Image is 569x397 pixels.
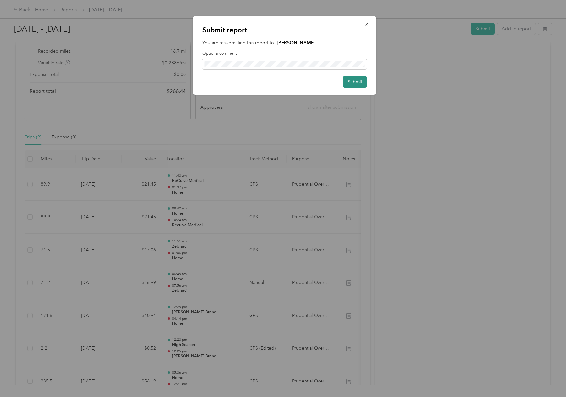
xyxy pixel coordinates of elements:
iframe: Everlance-gr Chat Button Frame [532,360,569,397]
strong: [PERSON_NAME] [277,40,316,46]
label: Optional comment [202,51,367,57]
button: Submit [343,76,367,88]
p: Submit report [202,25,367,35]
p: You are resubmitting this report to: [202,39,367,46]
